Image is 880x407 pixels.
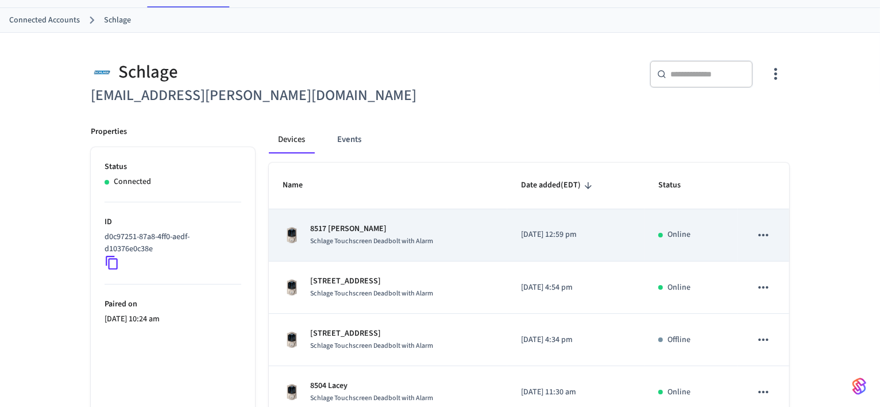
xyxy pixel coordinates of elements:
[310,289,433,298] span: Schlage Touchscreen Deadbolt with Alarm
[283,331,301,349] img: Schlage Sense Smart Deadbolt with Camelot Trim, Front
[658,176,696,194] span: Status
[521,176,596,194] span: Date added(EDT)
[667,229,690,241] p: Online
[667,282,690,294] p: Online
[852,377,866,396] img: SeamLogoGradient.69752ec5.svg
[105,216,241,228] p: ID
[310,393,433,403] span: Schlage Touchscreen Deadbolt with Alarm
[91,126,127,138] p: Properties
[521,229,630,241] p: [DATE] 12:59 pm
[283,278,301,297] img: Schlage Sense Smart Deadbolt with Camelot Trim, Front
[91,84,433,107] h6: [EMAIL_ADDRESS][PERSON_NAME][DOMAIN_NAME]
[269,126,314,153] button: Devices
[310,380,433,392] p: 8504 Lacey
[328,126,370,153] button: Events
[105,298,241,310] p: Paired on
[667,334,690,346] p: Offline
[104,14,131,26] a: Schlage
[310,341,433,351] span: Schlage Touchscreen Deadbolt with Alarm
[310,328,433,340] p: [STREET_ADDRESS]
[521,282,630,294] p: [DATE] 4:54 pm
[105,313,241,325] p: [DATE] 10:24 am
[667,386,690,398] p: Online
[310,275,433,287] p: [STREET_ADDRESS]
[105,161,241,173] p: Status
[310,236,433,246] span: Schlage Touchscreen Deadbolt with Alarm
[9,14,80,26] a: Connected Accounts
[310,223,433,235] p: 8517 [PERSON_NAME]
[105,231,237,255] p: d0c97251-87a8-4ff0-aedf-d10376e0c38e
[269,126,789,153] div: connected account tabs
[283,383,301,401] img: Schlage Sense Smart Deadbolt with Camelot Trim, Front
[91,60,433,84] div: Schlage
[521,334,630,346] p: [DATE] 4:34 pm
[521,386,630,398] p: [DATE] 11:30 am
[114,176,151,188] p: Connected
[283,226,301,244] img: Schlage Sense Smart Deadbolt with Camelot Trim, Front
[283,176,318,194] span: Name
[91,60,114,84] img: Schlage Logo, Square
